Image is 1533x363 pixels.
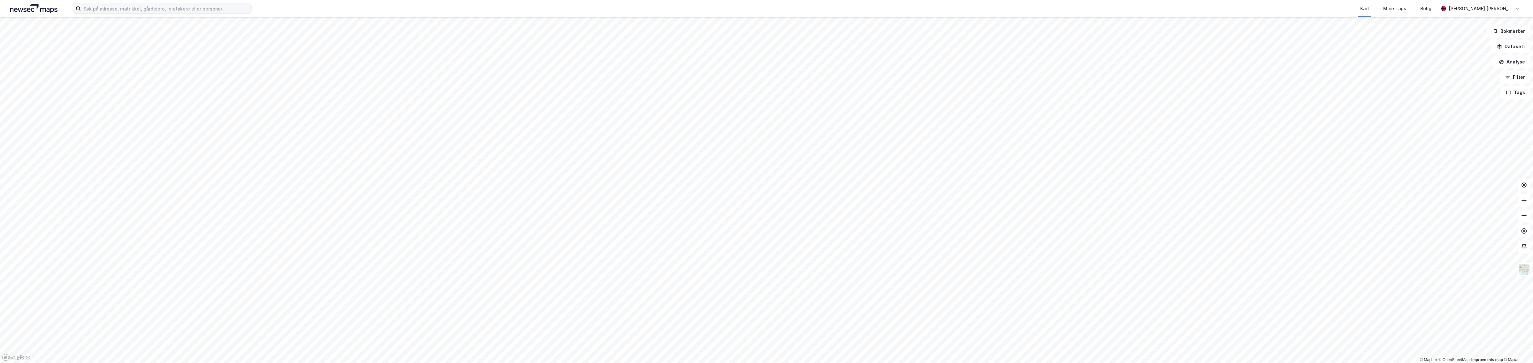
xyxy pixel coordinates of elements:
iframe: Chat Widget [1501,332,1533,363]
div: Bolig [1420,5,1431,12]
a: Mapbox [1420,358,1438,362]
button: Analyse [1493,56,1530,68]
a: Mapbox homepage [2,354,30,361]
img: Z [1518,263,1530,275]
button: Bokmerker [1487,25,1530,38]
div: [PERSON_NAME] [PERSON_NAME] [1449,5,1513,12]
button: Filter [1500,71,1530,84]
div: Kontrollprogram for chat [1501,332,1533,363]
div: Kart [1360,5,1369,12]
a: OpenStreetMap [1439,358,1470,362]
button: Tags [1501,86,1530,99]
img: logo.a4113a55bc3d86da70a041830d287a7e.svg [10,4,57,13]
button: Datasett [1491,40,1530,53]
a: Improve this map [1471,358,1503,362]
div: Mine Tags [1383,5,1406,12]
input: Søk på adresse, matrikkel, gårdeiere, leietakere eller personer [81,4,251,13]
